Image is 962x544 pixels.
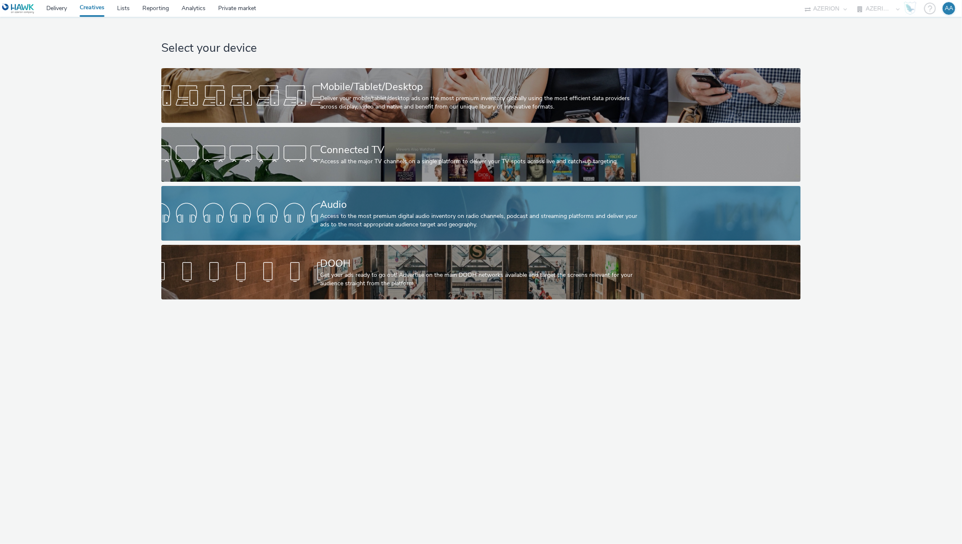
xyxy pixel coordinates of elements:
div: Access to the most premium digital audio inventory on radio channels, podcast and streaming platf... [321,212,639,229]
a: Mobile/Tablet/DesktopDeliver your mobile/tablet/desktop ads on the most premium inventory globall... [161,68,801,123]
img: undefined Logo [2,3,35,14]
div: Deliver your mobile/tablet/desktop ads on the most premium inventory globally using the most effi... [321,94,639,111]
div: Connected TV [321,143,639,157]
h1: Select your device [161,40,801,56]
a: DOOHGet your ads ready to go out! Advertise on the main DOOH networks available and target the sc... [161,245,801,300]
div: DOOH [321,256,639,271]
a: Hawk Academy [904,2,920,15]
img: Hawk Academy [904,2,917,15]
div: Mobile/Tablet/Desktop [321,80,639,94]
div: AA [945,2,953,15]
a: Connected TVAccess all the major TV channels on a single platform to deliver your TV spots across... [161,127,801,182]
a: AudioAccess to the most premium digital audio inventory on radio channels, podcast and streaming ... [161,186,801,241]
div: Access all the major TV channels on a single platform to deliver your TV spots across live and ca... [321,157,639,166]
div: Audio [321,197,639,212]
div: Get your ads ready to go out! Advertise on the main DOOH networks available and target the screen... [321,271,639,288]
